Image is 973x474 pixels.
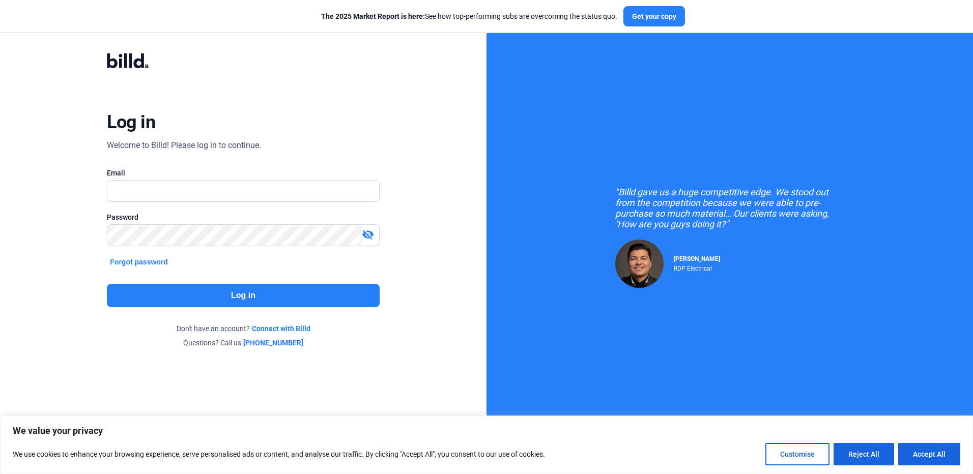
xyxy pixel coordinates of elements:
button: Get your copy [623,6,685,26]
a: [PHONE_NUMBER] [243,338,303,348]
button: Forgot password [107,256,171,268]
mat-icon: visibility_off [362,228,374,241]
span: [PERSON_NAME] [674,255,720,262]
div: "Billd gave us a huge competitive edge. We stood out from the competition because we were able to... [615,187,844,229]
div: Welcome to Billd! Please log in to continue. [107,139,261,152]
img: Raul Pacheco [615,240,664,288]
p: We use cookies to enhance your browsing experience, serve personalised ads or content, and analys... [13,448,545,460]
button: Reject All [834,443,894,465]
span: The 2025 Market Report is here: [321,12,425,20]
div: See how top-performing subs are overcoming the status quo. [321,11,617,21]
button: Customise [765,443,829,465]
div: Log in [107,111,155,133]
a: Connect with Billd [252,323,310,334]
div: Don't have an account? [107,323,379,334]
div: Email [107,168,379,178]
div: Password [107,212,379,222]
button: Log in [107,284,379,307]
button: Accept All [898,443,960,465]
div: RDP Electrical [674,262,720,272]
p: We value your privacy [13,425,960,437]
div: Questions? Call us [107,338,379,348]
